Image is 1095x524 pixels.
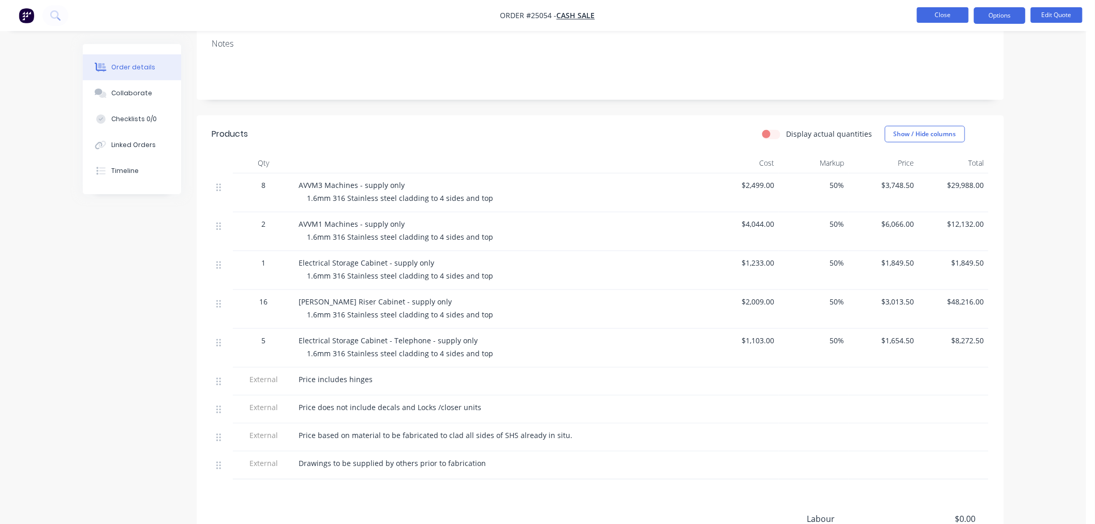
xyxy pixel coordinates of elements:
button: Close [917,7,969,23]
div: Qty [233,153,295,173]
div: Timeline [111,166,139,176]
span: 1.6mm 316 Stainless steel cladding to 4 sides and top [307,348,494,358]
div: Collaborate [111,89,152,98]
span: Order #25054 - [500,11,557,21]
span: 50% [783,335,845,346]
span: $3,013.50 [853,296,914,307]
div: Total [919,153,988,173]
span: 1.6mm 316 Stainless steel cladding to 4 sides and top [307,271,494,281]
button: Order details [83,54,181,80]
span: Electrical Storage Cabinet - supply only [299,258,435,268]
span: 1 [262,257,266,268]
button: Timeline [83,158,181,184]
span: 1.6mm 316 Stainless steel cladding to 4 sides and top [307,232,494,242]
span: $3,748.50 [853,180,914,191]
div: Cost [709,153,779,173]
span: 2 [262,219,266,229]
span: 50% [783,296,845,307]
div: Order details [111,63,155,72]
span: External [237,458,291,469]
span: 1.6mm 316 Stainless steel cladding to 4 sides and top [307,310,494,319]
div: Price [849,153,919,173]
span: External [237,430,291,441]
span: $1,233.00 [713,257,775,268]
span: 1.6mm 316 Stainless steel cladding to 4 sides and top [307,193,494,203]
span: [PERSON_NAME] Riser Cabinet - supply only [299,297,452,307]
span: $29,988.00 [923,180,984,191]
label: Display actual quantities [787,128,872,139]
span: $1,103.00 [713,335,775,346]
span: $12,132.00 [923,219,984,229]
span: Electrical Storage Cabinet - Telephone - supply only [299,336,478,345]
span: $1,849.50 [923,257,984,268]
div: Notes [212,39,988,49]
span: $2,499.00 [713,180,775,191]
span: 8 [262,180,266,191]
button: Checklists 0/0 [83,106,181,132]
button: Collaborate [83,80,181,106]
span: 5 [262,335,266,346]
button: Linked Orders [83,132,181,158]
span: Drawings to be supplied by others prior to fabrication [299,458,486,468]
span: 50% [783,180,845,191]
span: $1,654.50 [853,335,914,346]
span: 50% [783,257,845,268]
span: AVVM3 Machines - supply only [299,180,405,190]
span: $1,849.50 [853,257,914,268]
span: Price includes hinges [299,374,373,384]
span: $48,216.00 [923,296,984,307]
span: External [237,374,291,385]
div: Products [212,128,248,140]
img: Factory [19,8,34,23]
button: Options [974,7,1026,24]
span: AVVM1 Machines - supply only [299,219,405,229]
a: CASH SALE [557,11,595,21]
button: Show / Hide columns [885,126,965,142]
div: Checklists 0/0 [111,114,157,124]
span: $6,066.00 [853,219,914,229]
span: $8,272.50 [923,335,984,346]
span: $4,044.00 [713,219,775,229]
span: 16 [260,296,268,307]
span: Price based on material to be fabricated to clad all sides of SHS already in situ. [299,430,573,440]
span: 50% [783,219,845,229]
span: Price does not include decals and Locks /closer units [299,402,482,412]
span: External [237,402,291,413]
div: Markup [779,153,849,173]
div: Linked Orders [111,140,156,150]
button: Edit Quote [1031,7,1083,23]
span: $2,009.00 [713,296,775,307]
